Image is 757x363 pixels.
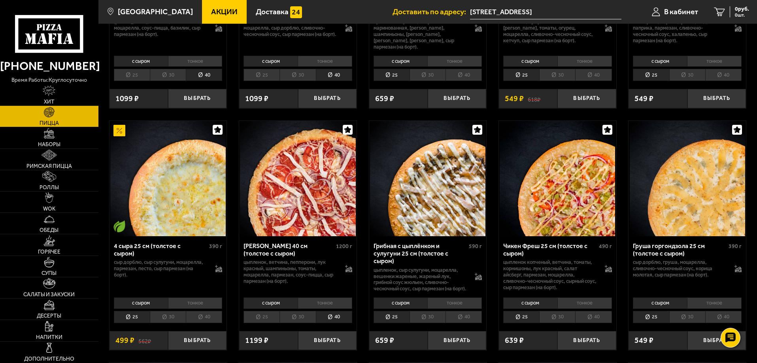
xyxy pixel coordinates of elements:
div: 4 сыра 25 см (толстое с сыром) [114,242,208,257]
li: 30 [279,69,315,81]
span: 549 ₽ [634,337,653,344]
li: с сыром [374,297,428,308]
a: Чикен Фреш 25 см (толстое с сыром) [499,121,616,236]
div: [PERSON_NAME] 40 см (толстое с сыром) [244,242,334,257]
span: Роллы [40,185,59,190]
li: 40 [186,311,222,323]
li: с сыром [374,56,428,67]
p: цыпленок копченый, томаты, моцарелла, сыр дорблю, сливочно-чесночный соус, сыр пармезан (на борт). [244,19,337,38]
button: Выбрать [298,89,357,108]
div: Груша горгондзола 25 см (толстое с сыром) [633,242,727,257]
span: 1099 ₽ [245,95,268,103]
span: 0 руб. [735,6,749,12]
li: 40 [575,311,612,323]
span: Пицца [40,120,59,126]
span: 390 г [729,243,742,250]
span: [GEOGRAPHIC_DATA] [118,8,193,15]
span: Доставка [256,8,289,15]
img: 4 сыра 25 см (толстое с сыром) [110,121,226,236]
li: 30 [539,311,575,323]
li: 25 [633,69,669,81]
button: Выбрать [687,331,746,350]
li: 25 [503,311,539,323]
span: Горячее [38,249,60,255]
li: с сыром [244,297,298,308]
img: Акционный [113,125,125,137]
li: 25 [374,311,410,323]
span: В кабинет [664,8,698,15]
p: пепперони, сыр Моцарелла, мед, паприка, пармезан, сливочно-чесночный соус, халапеньо, сыр пармеза... [633,19,727,44]
span: 390 г [209,243,222,250]
li: 25 [633,311,669,323]
li: 40 [575,69,612,81]
s: 618 ₽ [528,95,540,103]
li: тонкое [687,297,742,308]
a: Петровская 40 см (толстое с сыром) [239,121,357,236]
li: 40 [446,311,482,323]
img: Петровская 40 см (толстое с сыром) [240,121,355,236]
a: Груша горгондзола 25 см (толстое с сыром) [629,121,746,236]
li: с сыром [114,297,168,308]
span: Акции [211,8,238,15]
p: цыпленок копченый, ветчина, томаты, корнишоны, лук красный, салат айсберг, пармезан, моцарелла, с... [503,259,597,291]
span: Обеды [40,228,59,233]
span: 499 ₽ [115,337,134,344]
li: тонкое [298,56,352,67]
span: Хит [44,99,55,105]
li: 30 [410,69,446,81]
input: Ваш адрес доставки [470,5,621,19]
li: 25 [374,69,410,81]
span: Дополнительно [24,356,74,362]
li: 40 [316,311,352,323]
button: Выбрать [298,331,357,350]
li: 40 [705,69,742,81]
li: 30 [150,69,186,81]
li: тонкое [557,56,612,67]
p: цыпленок, сыр сулугуни, моцарелла, вешенки жареные, жареный лук, грибной соус Жюльен, сливочно-че... [374,267,467,292]
li: тонкое [168,297,223,308]
button: Выбрать [557,89,616,108]
li: 25 [244,311,279,323]
li: с сыром [633,56,687,67]
li: 25 [503,69,539,81]
img: Груша горгондзола 25 см (толстое с сыром) [630,121,745,236]
a: АкционныйВегетарианское блюдо4 сыра 25 см (толстое с сыром) [109,121,227,236]
button: Выбрать [168,331,227,350]
li: 30 [410,311,446,323]
span: Римская пицца [26,164,72,169]
li: 25 [244,69,279,81]
li: 30 [279,311,315,323]
li: с сыром [503,297,557,308]
li: с сыром [114,56,168,67]
span: проспект Тореза, 21 [470,5,621,19]
span: 1099 ₽ [115,95,139,103]
p: цыпленок, ветчина, пепперони, лук красный, шампиньоны, томаты, моцарелла, пармезан, соус-пицца, с... [244,259,337,284]
li: 25 [114,311,150,323]
span: Супы [42,271,57,276]
p: креветка тигровая, паприка маринованная, [PERSON_NAME], шампиньоны, [PERSON_NAME], [PERSON_NAME],... [374,19,467,50]
li: тонкое [427,56,482,67]
span: 1199 ₽ [245,337,268,344]
span: 639 ₽ [505,337,524,344]
li: 30 [539,69,575,81]
li: тонкое [687,56,742,67]
div: Чикен Фреш 25 см (толстое с сыром) [503,242,597,257]
span: 659 ₽ [375,95,394,103]
li: тонкое [168,56,223,67]
span: Напитки [36,335,62,340]
button: Выбрать [168,89,227,108]
img: 15daf4d41897b9f0e9f617042186c801.svg [290,6,302,18]
li: с сыром [244,56,298,67]
button: Выбрать [687,89,746,108]
p: цыпленок, лук репчатый, [PERSON_NAME], томаты, огурец, моцарелла, сливочно-чесночный соус, кетчуп... [503,19,597,44]
span: Салаты и закуски [23,292,75,297]
li: 40 [446,69,482,81]
span: 659 ₽ [375,337,394,344]
button: Выбрать [428,89,486,108]
img: Чикен Фреш 25 см (толстое с сыром) [500,121,615,236]
li: с сыром [503,56,557,67]
img: Грибная с цыплёнком и сулугуни 25 см (толстое с сыром) [370,121,485,236]
li: 40 [316,69,352,81]
p: сыр дорблю, груша, моцарелла, сливочно-чесночный соус, корица молотая, сыр пармезан (на борт). [633,259,727,278]
li: 40 [186,69,222,81]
